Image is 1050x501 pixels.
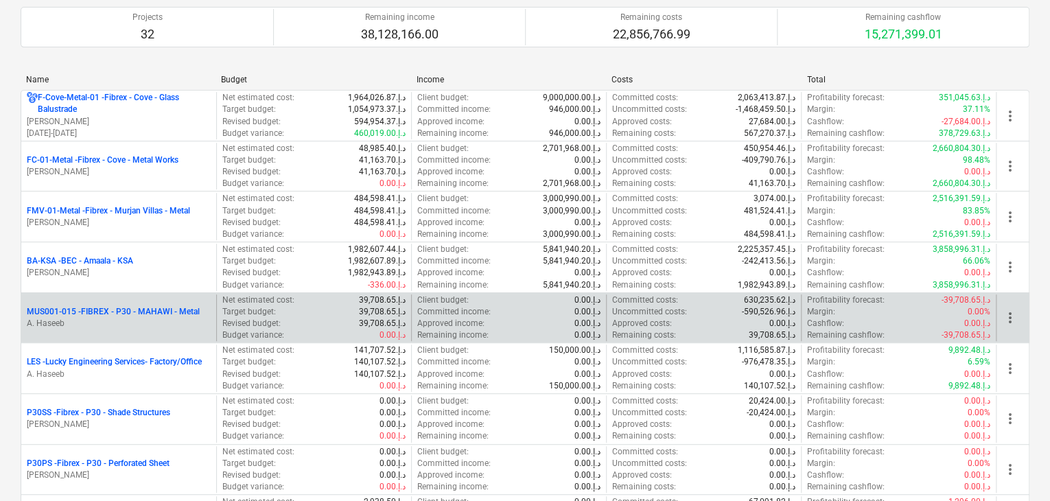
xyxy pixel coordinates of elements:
[574,318,600,329] p: 0.00د.إ.‏
[1002,410,1018,427] span: more_vert
[1002,108,1018,124] span: more_vert
[964,267,990,279] p: 0.00د.إ.‏
[417,306,491,318] p: Committed income :
[574,407,600,419] p: 0.00د.إ.‏
[27,255,133,267] p: BA-KSA - BEC - Amaala - KSA
[933,193,990,205] p: 2,516,391.59د.إ.‏
[939,92,990,104] p: 351,045.63د.إ.‏
[933,178,990,189] p: 2,660,804.30د.إ.‏
[612,380,676,392] p: Remaining costs :
[807,166,844,178] p: Cashflow :
[27,154,178,166] p: FC-01-Metal - Fibrex - Cove - Metal Works
[742,255,795,267] p: -242,413.56د.إ.‏
[417,380,489,392] p: Remaining income :
[417,294,469,306] p: Client budget :
[417,430,489,442] p: Remaining income :
[27,166,211,178] p: [PERSON_NAME]
[612,446,678,458] p: Committed costs :
[574,166,600,178] p: 0.00د.إ.‏
[942,116,990,128] p: -27,684.00د.إ.‏
[612,318,672,329] p: Approved costs :
[612,279,676,291] p: Remaining costs :
[222,430,284,442] p: Budget variance :
[749,116,795,128] p: 27,684.00د.إ.‏
[612,329,676,341] p: Remaining costs :
[359,154,406,166] p: 41,163.70د.إ.‏
[27,267,211,279] p: [PERSON_NAME]
[27,92,211,139] div: F-Cove-Metal-01 -Fibrex - Cove - Glass Balustrade[PERSON_NAME][DATE]-[DATE]
[549,345,600,356] p: 150,000.00د.إ.‏
[807,92,885,104] p: Profitability forecast :
[612,369,672,380] p: Approved costs :
[574,469,600,481] p: 0.00د.إ.‏
[807,104,835,115] p: Margin :
[27,128,211,139] p: [DATE] - [DATE]
[222,244,294,255] p: Net estimated cost :
[964,166,990,178] p: 0.00د.إ.‏
[612,345,678,356] p: Committed costs :
[27,306,200,318] p: MUS001-015 - FIBREX - P30 - MAHAWI - Metal
[27,458,170,469] p: P30PS - Fibrex - P30 - Perforated Sheet
[354,193,406,205] p: 484,598.41د.إ.‏
[574,306,600,318] p: 0.00د.إ.‏
[417,244,469,255] p: Client budget :
[612,407,687,419] p: Uncommitted costs :
[417,255,491,267] p: Committed income :
[38,92,211,115] p: F-Cove-Metal-01 - Fibrex - Cove - Glass Balustrade
[933,229,990,240] p: 2,516,391.59د.إ.‏
[807,306,835,318] p: Margin :
[27,154,211,178] div: FC-01-Metal -Fibrex - Cove - Metal Works[PERSON_NAME]
[612,166,672,178] p: Approved costs :
[612,116,672,128] p: Approved costs :
[754,193,795,205] p: 3,074.00د.إ.‏
[417,154,491,166] p: Committed income :
[807,178,885,189] p: Remaining cashflow :
[807,329,885,341] p: Remaining cashflow :
[359,306,406,318] p: 39,708.65د.إ.‏
[807,419,844,430] p: Cashflow :
[807,116,844,128] p: Cashflow :
[574,458,600,469] p: 0.00د.إ.‏
[222,469,281,481] p: Revised budget :
[611,75,795,84] div: Costs
[417,116,485,128] p: Approved income :
[968,356,990,368] p: 6.59%
[574,369,600,380] p: 0.00د.إ.‏
[417,229,489,240] p: Remaining income :
[612,430,676,442] p: Remaining costs :
[807,75,991,84] div: Total
[1002,360,1018,377] span: more_vert
[380,469,406,481] p: 0.00د.إ.‏
[417,345,469,356] p: Client budget :
[612,356,687,368] p: Uncommitted costs :
[543,193,600,205] p: 3,000,990.00د.إ.‏
[1002,259,1018,275] span: more_vert
[417,407,491,419] p: Committed income :
[942,329,990,341] p: -39,708.65د.إ.‏
[807,143,885,154] p: Profitability forecast :
[1002,209,1018,225] span: more_vert
[222,116,281,128] p: Revised budget :
[417,128,489,139] p: Remaining income :
[417,92,469,104] p: Client budget :
[964,419,990,430] p: 0.00د.إ.‏
[417,395,469,407] p: Client budget :
[543,279,600,291] p: 5,841,940.20د.إ.‏
[744,128,795,139] p: 567,270.37د.إ.‏
[807,267,844,279] p: Cashflow :
[27,92,38,115] div: Project has multi currencies enabled
[222,205,276,217] p: Target budget :
[807,458,835,469] p: Margin :
[380,380,406,392] p: 0.00د.إ.‏
[612,128,676,139] p: Remaining costs :
[807,294,885,306] p: Profitability forecast :
[1002,310,1018,326] span: more_vert
[380,407,406,419] p: 0.00د.إ.‏
[612,154,687,166] p: Uncommitted costs :
[354,205,406,217] p: 484,598.41د.إ.‏
[222,481,284,493] p: Budget variance :
[742,306,795,318] p: -590,526.96د.إ.‏
[738,345,795,356] p: 1,116,585.87د.إ.‏
[222,345,294,356] p: Net estimated cost :
[964,318,990,329] p: 0.00د.إ.‏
